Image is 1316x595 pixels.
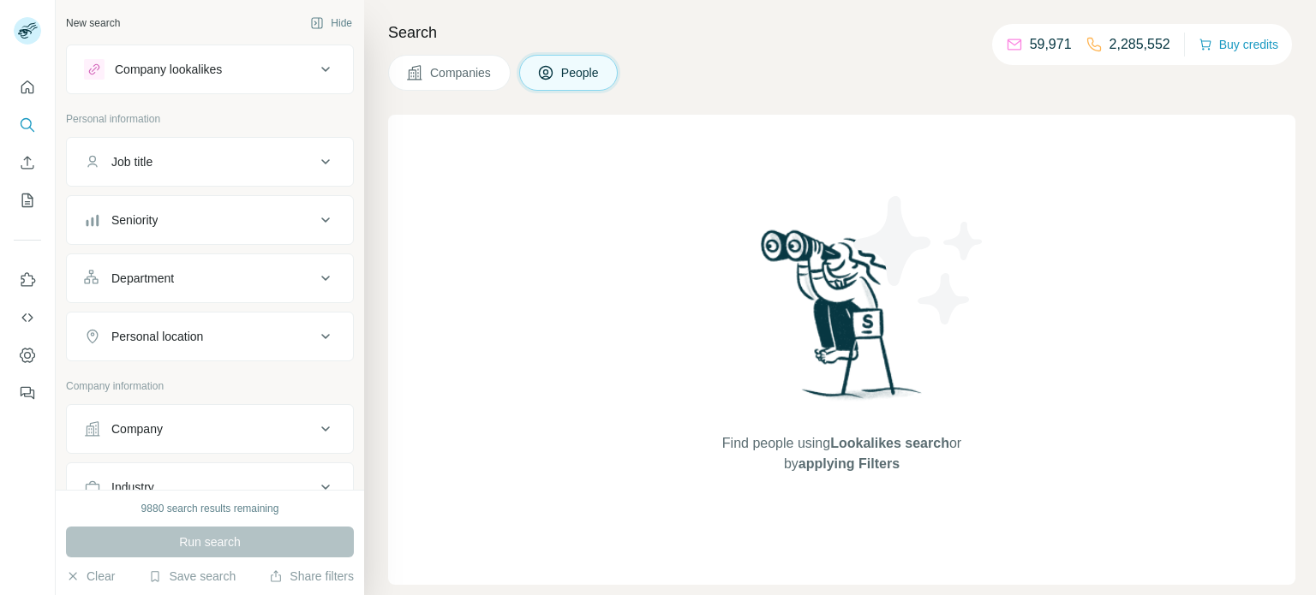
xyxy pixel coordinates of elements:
[141,501,279,516] div: 9880 search results remaining
[67,199,353,241] button: Seniority
[830,436,949,450] span: Lookalikes search
[14,265,41,295] button: Use Surfe on LinkedIn
[561,64,601,81] span: People
[1110,34,1170,55] p: 2,285,552
[67,49,353,90] button: Company lookalikes
[111,479,154,496] div: Industry
[430,64,493,81] span: Companies
[269,568,354,585] button: Share filters
[14,72,41,103] button: Quick start
[704,433,978,474] span: Find people using or by
[111,270,174,287] div: Department
[66,378,354,394] p: Company information
[115,61,222,78] div: Company lookalikes
[388,21,1295,45] h4: Search
[67,141,353,182] button: Job title
[1199,33,1278,57] button: Buy credits
[111,211,158,229] div: Seniority
[842,183,996,337] img: Surfe Illustration - Stars
[66,111,354,127] p: Personal information
[67,316,353,357] button: Personal location
[14,185,41,216] button: My lists
[111,328,203,345] div: Personal location
[14,340,41,371] button: Dashboard
[753,225,931,416] img: Surfe Illustration - Woman searching with binoculars
[14,302,41,333] button: Use Surfe API
[14,378,41,408] button: Feedback
[799,456,900,471] span: applying Filters
[148,568,236,585] button: Save search
[67,467,353,508] button: Industry
[298,10,364,36] button: Hide
[14,147,41,178] button: Enrich CSV
[1030,34,1072,55] p: 59,971
[111,420,163,437] div: Company
[111,153,153,170] div: Job title
[66,15,120,31] div: New search
[14,110,41,140] button: Search
[66,568,115,585] button: Clear
[67,408,353,449] button: Company
[67,258,353,299] button: Department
